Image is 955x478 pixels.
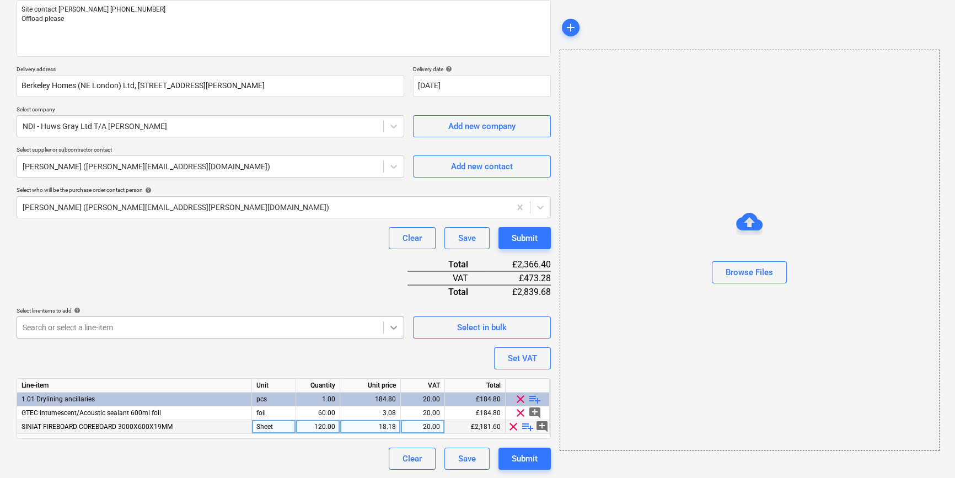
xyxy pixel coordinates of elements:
[252,393,296,406] div: pcs
[407,271,486,285] div: VAT
[252,420,296,434] div: Sheet
[72,307,81,314] span: help
[252,406,296,420] div: foil
[485,285,550,298] div: £2,839.68
[407,285,486,298] div: Total
[485,271,550,285] div: £473.28
[528,393,541,406] span: playlist_add
[403,452,422,466] div: Clear
[389,227,436,249] button: Clear
[528,406,541,420] span: add_comment
[252,379,296,393] div: Unit
[498,448,551,470] button: Submit
[405,393,440,406] div: 20.00
[407,258,486,271] div: Total
[22,423,173,431] span: SINIAT FIREBOARD COREBOARD 3000X600X19MM
[413,155,551,178] button: Add new contact
[521,420,534,433] span: playlist_add
[413,75,551,97] input: Delivery date not specified
[485,258,550,271] div: £2,366.40
[413,316,551,339] button: Select in bulk
[564,21,577,34] span: add
[458,452,476,466] div: Save
[413,115,551,137] button: Add new company
[345,406,396,420] div: 3.08
[494,347,551,369] button: Set VAT
[405,420,440,434] div: 20.00
[498,227,551,249] button: Submit
[17,307,404,314] div: Select line-items to add
[451,159,513,174] div: Add new contact
[389,448,436,470] button: Clear
[512,231,538,245] div: Submit
[900,425,955,478] iframe: Chat Widget
[405,406,440,420] div: 20.00
[444,227,490,249] button: Save
[514,393,527,406] span: clear
[712,261,787,283] button: Browse Files
[345,393,396,406] div: 184.80
[507,420,520,433] span: clear
[457,320,507,335] div: Select in bulk
[17,146,404,155] p: Select supplier or subcontractor contact
[445,406,506,420] div: £184.80
[17,106,404,115] p: Select company
[445,420,506,434] div: £2,181.60
[17,186,551,194] div: Select who will be the purchase order contact person
[508,351,537,366] div: Set VAT
[143,187,152,194] span: help
[296,379,340,393] div: Quantity
[445,393,506,406] div: £184.80
[301,420,335,434] div: 120.00
[301,393,335,406] div: 1.00
[413,66,551,73] div: Delivery date
[17,379,252,393] div: Line-item
[535,420,549,433] span: add_comment
[401,379,445,393] div: VAT
[458,231,476,245] div: Save
[560,50,940,451] div: Browse Files
[22,409,161,417] span: GTEC Intumescent/Acoustic sealant 600ml foil
[22,395,95,403] span: 1.01 Drylining ancillaries
[448,119,516,133] div: Add new company
[445,379,506,393] div: Total
[514,406,527,420] span: clear
[403,231,422,245] div: Clear
[726,265,773,280] div: Browse Files
[340,379,401,393] div: Unit price
[17,75,404,97] input: Delivery address
[443,66,452,72] span: help
[512,452,538,466] div: Submit
[17,66,404,75] p: Delivery address
[345,420,396,434] div: 18.18
[301,406,335,420] div: 60.00
[444,448,490,470] button: Save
